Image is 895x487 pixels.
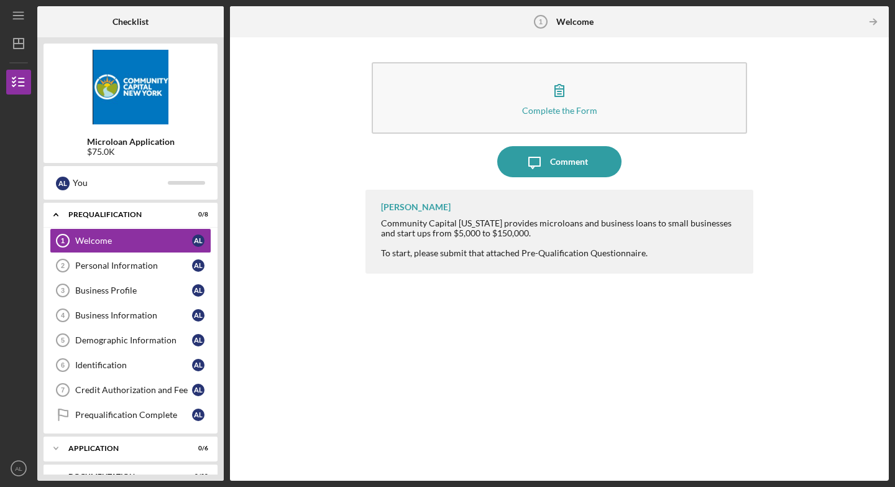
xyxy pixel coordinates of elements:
[192,284,204,297] div: A L
[186,473,208,480] div: 0 / 20
[192,409,204,421] div: A L
[50,303,211,328] a: 4Business InformationAL
[192,234,204,247] div: A L
[68,445,177,452] div: Application
[550,146,588,177] div: Comment
[372,62,747,134] button: Complete the Form
[68,211,177,218] div: Prequalification
[75,236,192,246] div: Welcome
[75,385,192,395] div: Credit Authorization and Fee
[50,278,211,303] a: 3Business ProfileAL
[192,259,204,272] div: A L
[75,335,192,345] div: Demographic Information
[192,334,204,346] div: A L
[539,18,543,26] tspan: 1
[15,465,22,472] text: AL
[87,147,175,157] div: $75.0K
[381,202,451,212] div: [PERSON_NAME]
[61,336,65,344] tspan: 5
[73,172,168,193] div: You
[61,361,65,369] tspan: 6
[50,253,211,278] a: 2Personal InformationAL
[186,445,208,452] div: 0 / 6
[75,285,192,295] div: Business Profile
[61,312,65,319] tspan: 4
[44,50,218,124] img: Product logo
[50,378,211,402] a: 7Credit Authorization and FeeAL
[50,353,211,378] a: 6IdentificationAL
[556,17,594,27] b: Welcome
[381,218,741,258] div: Community Capital [US_STATE] provides microloans and business loans to small businesses and start...
[61,386,65,394] tspan: 7
[112,17,149,27] b: Checklist
[56,177,70,190] div: A L
[61,262,65,269] tspan: 2
[75,261,192,271] div: Personal Information
[87,137,175,147] b: Microloan Application
[6,456,31,481] button: AL
[61,237,65,244] tspan: 1
[497,146,622,177] button: Comment
[75,310,192,320] div: Business Information
[75,410,192,420] div: Prequalification Complete
[50,228,211,253] a: 1WelcomeAL
[186,211,208,218] div: 0 / 8
[50,402,211,427] a: Prequalification CompleteAL
[192,309,204,322] div: A L
[68,473,177,480] div: Documentation
[61,287,65,294] tspan: 3
[50,328,211,353] a: 5Demographic InformationAL
[522,106,597,115] div: Complete the Form
[75,360,192,370] div: Identification
[192,359,204,371] div: A L
[192,384,204,396] div: A L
